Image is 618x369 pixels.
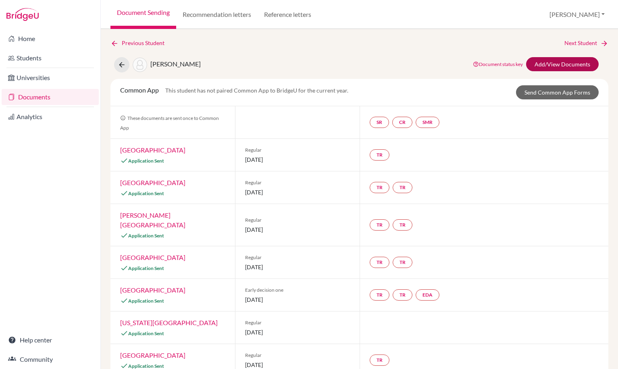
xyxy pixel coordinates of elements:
span: [DATE] [245,328,350,336]
a: TR [370,355,389,366]
a: Add/View Documents [526,57,599,71]
span: [PERSON_NAME] [150,60,201,68]
span: Regular [245,254,350,261]
a: SR [370,117,389,128]
span: Regular [245,352,350,359]
a: TR [370,257,389,268]
a: Students [2,50,99,66]
a: EDA [416,289,439,301]
a: Home [2,31,99,47]
a: Send Common App Forms [516,85,599,99]
a: TR [393,257,412,268]
span: Regular [245,146,350,154]
span: Regular [245,319,350,326]
button: [PERSON_NAME] [546,7,608,22]
a: Next Student [564,39,608,47]
span: [DATE] [245,188,350,196]
span: Application Sent [128,265,164,271]
span: Early decision one [245,287,350,294]
span: [DATE] [245,295,350,304]
span: Application Sent [128,363,164,369]
a: TR [370,182,389,193]
a: [GEOGRAPHIC_DATA] [120,286,185,294]
span: Common App [120,86,159,94]
a: TR [393,219,412,231]
span: [DATE] [245,361,350,369]
span: [DATE] [245,155,350,164]
a: TR [370,219,389,231]
a: [US_STATE][GEOGRAPHIC_DATA] [120,319,218,326]
a: Previous Student [110,39,171,47]
a: TR [370,289,389,301]
a: [GEOGRAPHIC_DATA] [120,179,185,186]
a: Analytics [2,109,99,125]
span: Application Sent [128,158,164,164]
a: [GEOGRAPHIC_DATA] [120,254,185,261]
span: Application Sent [128,190,164,196]
span: [DATE] [245,225,350,234]
a: Help center [2,332,99,348]
span: Regular [245,179,350,186]
span: Application Sent [128,233,164,239]
span: Regular [245,216,350,224]
span: This student has not paired Common App to BridgeU for the current year. [165,87,348,94]
a: SMR [416,117,439,128]
a: Community [2,351,99,367]
a: [GEOGRAPHIC_DATA] [120,351,185,359]
a: Document status key [473,61,523,67]
a: [GEOGRAPHIC_DATA] [120,146,185,154]
span: Application Sent [128,330,164,336]
a: Documents [2,89,99,105]
span: These documents are sent once to Common App [120,115,219,131]
span: [DATE] [245,263,350,271]
a: Universities [2,70,99,86]
a: TR [393,182,412,193]
a: CR [392,117,412,128]
span: Application Sent [128,298,164,304]
a: TR [393,289,412,301]
a: TR [370,149,389,161]
img: Bridge-U [6,8,39,21]
a: [PERSON_NAME][GEOGRAPHIC_DATA] [120,211,185,229]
